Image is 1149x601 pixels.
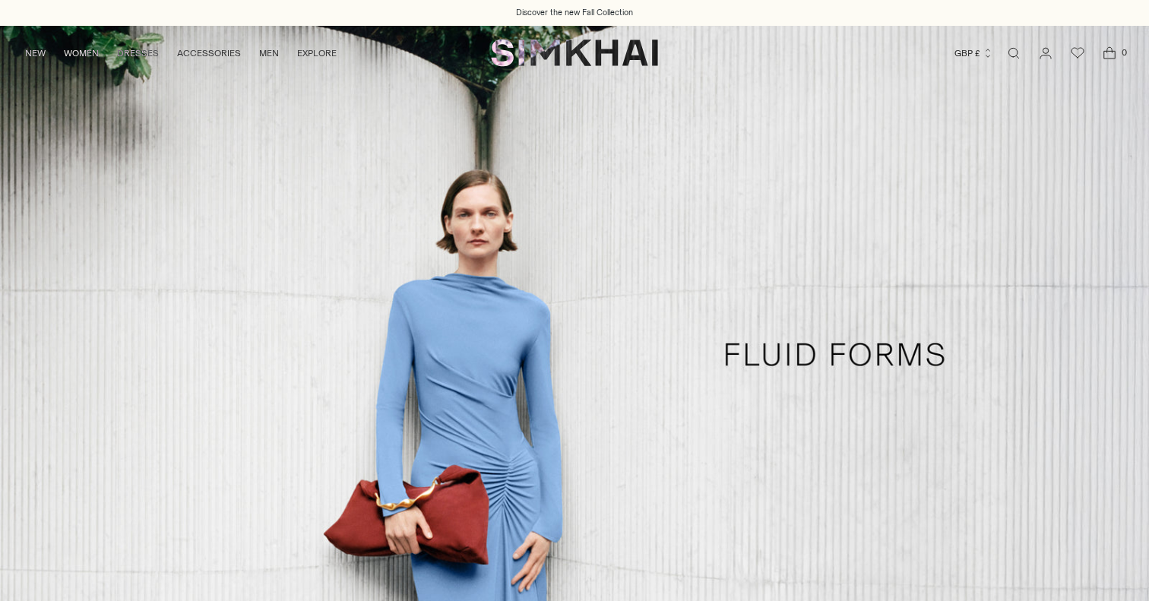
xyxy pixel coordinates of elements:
[491,38,658,68] a: SIMKHAI
[954,36,993,70] button: GBP £
[1062,38,1093,68] a: Wishlist
[516,7,633,19] a: Discover the new Fall Collection
[297,36,337,70] a: EXPLORE
[117,36,159,70] a: DRESSES
[177,36,241,70] a: ACCESSORIES
[1117,46,1131,59] span: 0
[25,36,46,70] a: NEW
[1094,38,1125,68] a: Open cart modal
[259,36,279,70] a: MEN
[64,36,99,70] a: WOMEN
[999,38,1029,68] a: Open search modal
[1030,38,1061,68] a: Go to the account page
